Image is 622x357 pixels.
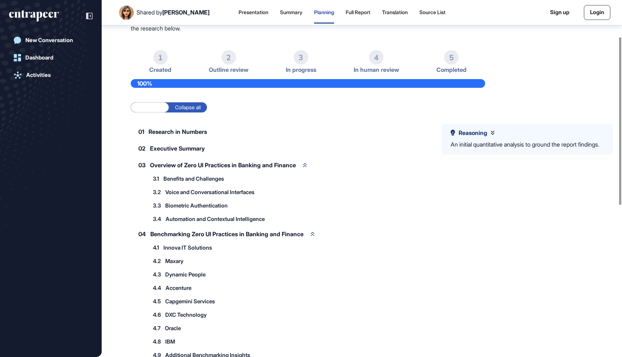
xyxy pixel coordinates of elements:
[150,231,304,237] span: Benchmarking Zero UI Practices in Banking and Finance
[166,216,265,222] span: Automation and Contextual Intelligence
[150,145,205,151] span: Executive Summary
[153,216,161,222] span: 3.4
[138,231,146,237] span: 04
[9,10,59,22] div: entrapeer-logo
[153,189,161,195] span: 3.2
[137,9,210,16] div: Shared by
[444,50,459,65] div: 5
[163,245,212,250] span: Innova IT Solutions
[286,66,316,73] span: In progress
[138,145,146,151] span: 02
[138,162,146,168] span: 03
[153,285,161,291] span: 4.4
[419,9,446,16] div: Source List
[165,339,175,344] span: IBM
[26,72,51,78] div: Activities
[346,9,370,16] div: Full Report
[153,299,161,304] span: 4.5
[131,79,485,88] div: 100%
[153,325,160,331] span: 4.7
[294,50,308,65] div: 3
[369,50,383,65] div: 4
[166,285,191,291] span: Accenture
[165,299,215,304] span: Capgemini Services
[153,339,161,344] span: 4.8
[169,102,207,112] label: Collapse all
[459,130,487,136] span: Reasoning
[165,203,228,208] span: Biometric Authentication
[280,9,302,16] div: Summary
[209,66,248,73] span: Outline review
[314,9,334,16] div: Planning
[165,189,255,195] span: Voice and Conversational Interfaces
[162,9,210,16] span: [PERSON_NAME]
[138,129,144,135] span: 01
[436,66,467,73] span: Completed
[354,66,399,73] span: In human review
[131,102,169,112] label: Expand all
[153,245,159,250] span: 4.1
[239,9,268,16] div: Presentation
[153,176,159,181] span: 3.1
[119,5,134,20] img: User Image
[165,312,207,317] span: DXC Technology
[451,140,599,149] div: An initial quantitative analysis to ground the report findings.
[153,203,161,208] span: 3.3
[163,176,224,181] span: Benefits and Challenges
[25,37,73,44] div: New Conversation
[150,162,296,168] span: Overview of Zero UI Practices in Banking and Finance
[153,272,161,277] span: 4.3
[149,66,171,73] span: Created
[153,258,161,264] span: 4.2
[165,325,181,331] span: Oracle
[165,272,206,277] span: Dynamic People
[153,312,161,317] span: 4.6
[165,258,183,264] span: Maxary
[382,9,408,16] div: Translation
[25,54,53,61] div: Dashboard
[153,50,168,65] div: 1
[149,129,207,135] span: Research in Numbers
[584,5,610,20] a: Login
[221,50,236,65] div: 2
[550,8,569,17] a: Sign up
